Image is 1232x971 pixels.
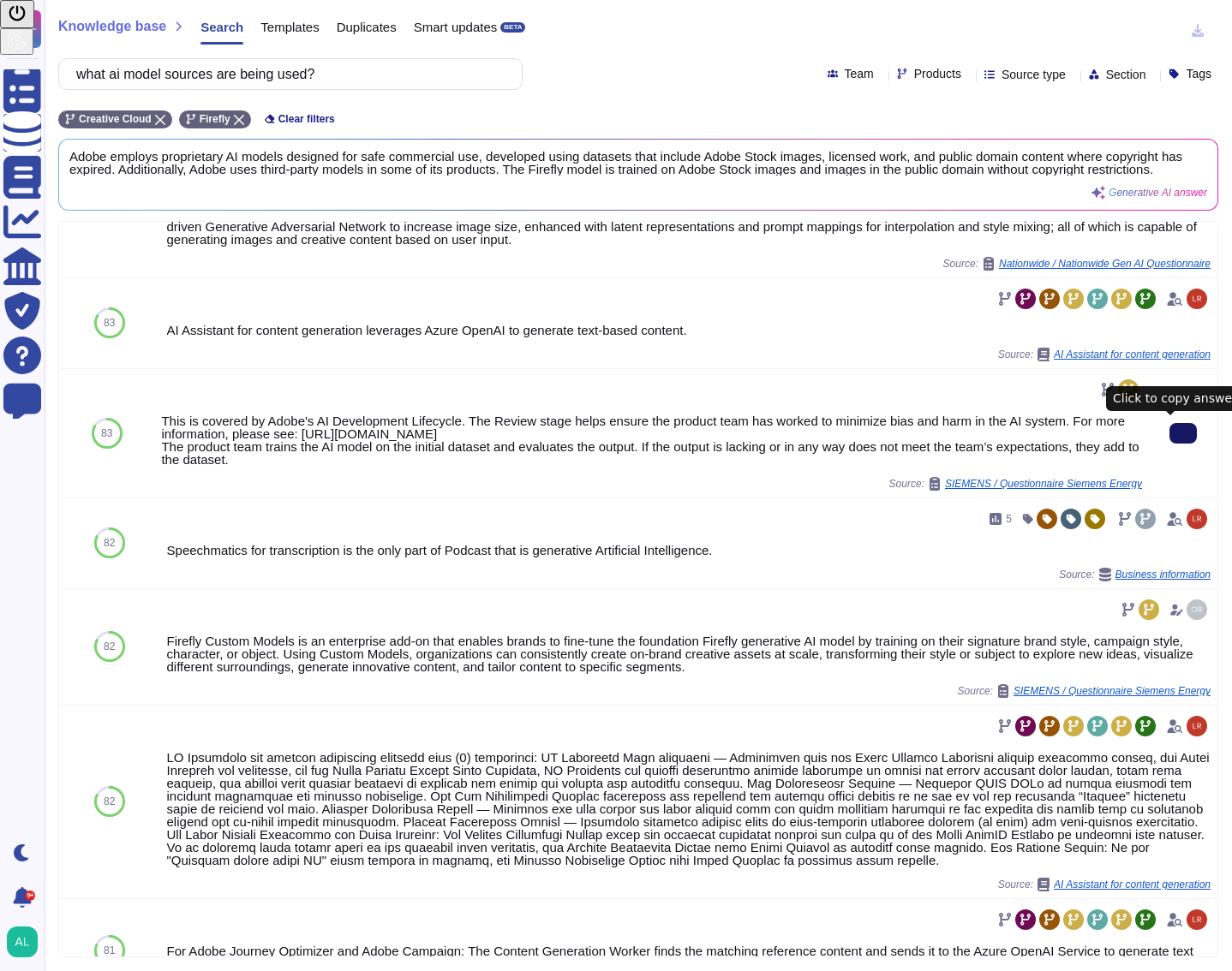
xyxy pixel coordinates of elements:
[1187,289,1207,309] img: user
[1006,514,1012,524] span: 5
[1115,569,1211,580] span: Business information
[1054,879,1211,890] span: AI Assistant for content generation
[167,182,1211,246] div: Firefly is not an LLM (Large Language Model) generating text content, nor does Firefly make recom...
[1186,68,1211,80] span: Tags
[278,114,335,124] span: Clear filters
[1014,686,1211,696] span: SIEMENS / Questionnaire Siemens Energy
[1187,909,1207,930] img: user
[1106,69,1146,80] span: Section
[25,891,35,901] div: 9+
[68,59,505,89] input: Search a question or template...
[58,20,166,33] span: Knowledge base
[104,318,115,328] span: 83
[200,21,243,33] span: Search
[101,428,112,438] span: 83
[161,414,1142,466] div: This is covered by Adobe's AI Development Lifecycle. The Review stage helps ensure the product te...
[3,923,50,961] button: user
[1054,349,1211,360] span: AI Assistant for content generation
[1187,599,1207,620] img: user
[104,945,115,956] span: 81
[1002,69,1066,80] span: Source type
[7,926,38,957] img: user
[845,68,874,80] span: Team
[167,324,1211,337] div: AI Assistant for content generation leverages Azure OpenAI to generate text-based content.
[167,634,1211,673] div: Firefly Custom Models is an enterprise add-on that enables brands to fine-tune the foundation Fir...
[414,21,498,33] span: Smart updates
[914,68,961,80] span: Products
[998,348,1211,361] span: Source:
[200,114,230,124] span: Firefly
[943,257,1211,271] span: Source:
[1187,509,1207,529] img: user
[104,641,115,652] span: 82
[958,684,1211,698] span: Source:
[1059,568,1211,581] span: Source:
[889,477,1142,491] span: Source:
[337,21,397,33] span: Duplicates
[998,878,1211,891] span: Source:
[500,22,525,33] div: BETA
[167,544,1211,557] div: Speechmatics for transcription is the only part of Podcast that is generative Artificial Intellig...
[167,751,1211,867] div: LO Ipsumdolo sit ametcon adipiscing elitsedd eius (0) temporinci: UT Laboreetd Magn aliquaeni — A...
[69,150,1207,176] span: Adobe employs proprietary AI models designed for safe commercial use, developed using datasets th...
[999,259,1211,269] span: Nationwide / Nationwide Gen AI Questionnaire
[167,944,1211,970] div: For Adobe Journey Optimizer and Adobe Campaign: The Content Generation Worker finds the matching ...
[260,21,319,33] span: Templates
[945,479,1142,489] span: SIEMENS / Questionnaire Siemens Energy
[79,114,152,124] span: Creative Cloud
[104,796,115,807] span: 82
[104,538,115,548] span: 82
[1109,188,1207,198] span: Generative AI answer
[1187,716,1207,736] img: user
